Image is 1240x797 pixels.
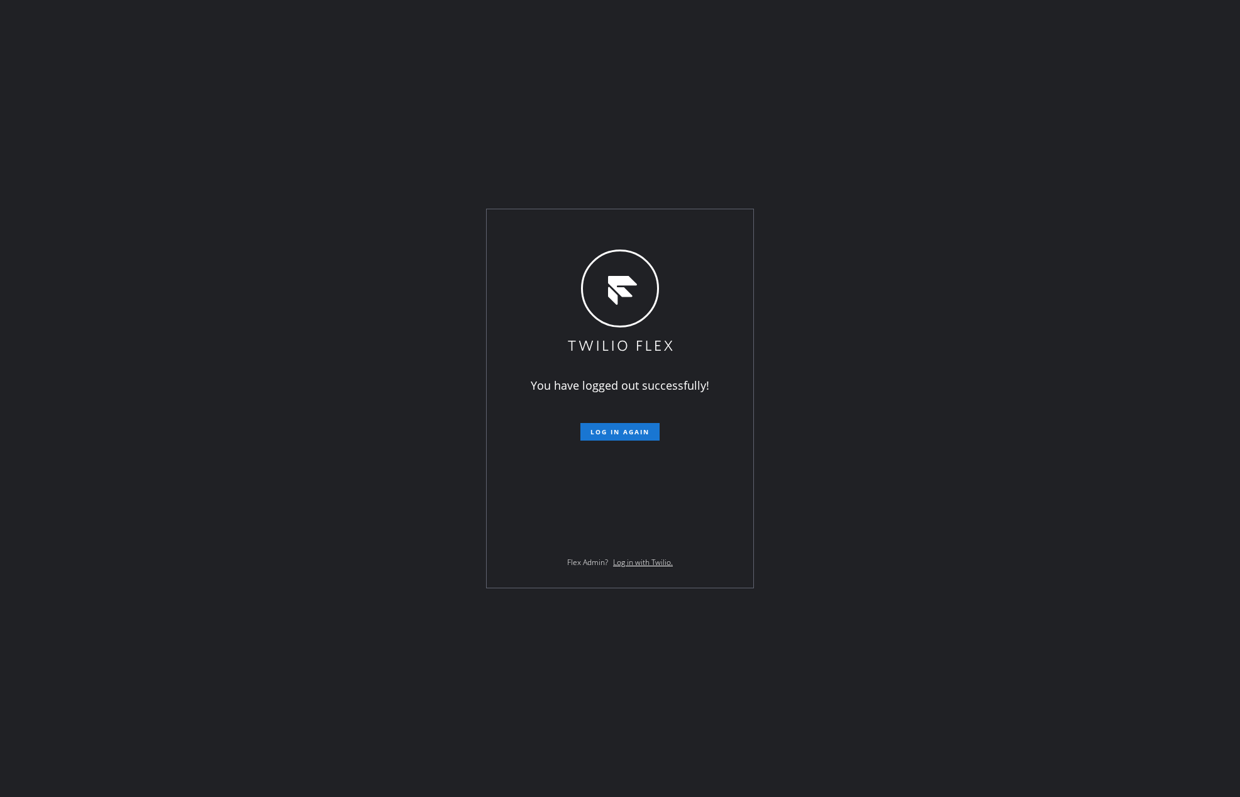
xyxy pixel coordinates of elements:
a: Log in with Twilio. [613,557,673,568]
span: You have logged out successfully! [531,378,709,393]
span: Flex Admin? [567,557,608,568]
span: Log in again [590,427,650,436]
button: Log in again [580,423,660,441]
